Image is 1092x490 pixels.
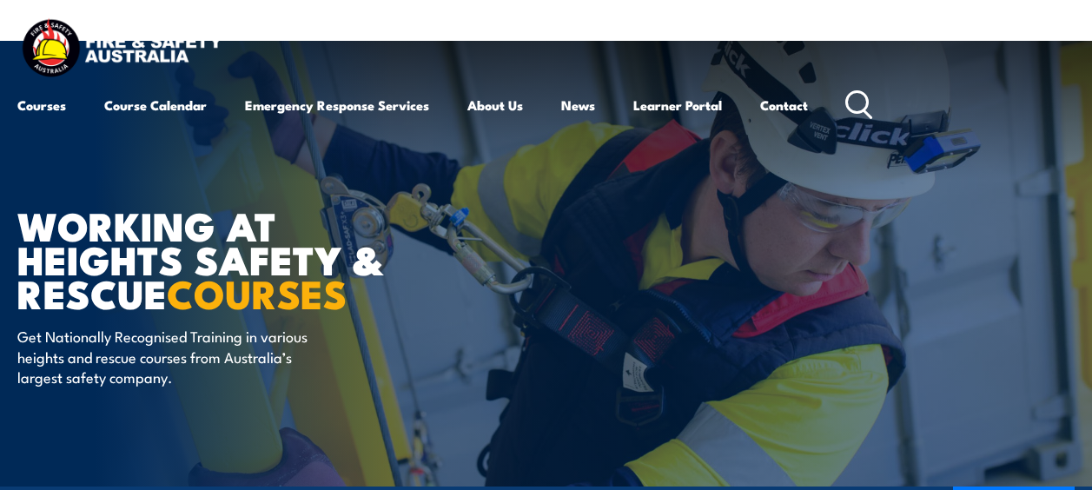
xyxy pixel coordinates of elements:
a: News [561,84,595,126]
h1: WORKING AT HEIGHTS SAFETY & RESCUE [17,208,447,309]
a: Learner Portal [633,84,722,126]
a: Course Calendar [104,84,207,126]
a: Emergency Response Services [245,84,429,126]
a: Contact [760,84,808,126]
a: About Us [467,84,523,126]
strong: COURSES [167,262,347,322]
p: Get Nationally Recognised Training in various heights and rescue courses from Australia’s largest... [17,326,334,387]
a: Courses [17,84,66,126]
